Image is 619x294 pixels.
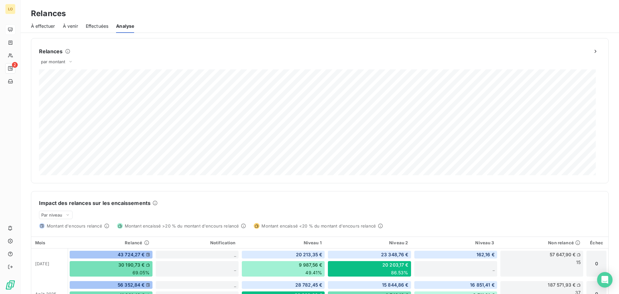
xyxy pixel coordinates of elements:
span: Montant d'encours relancé [47,223,102,228]
h3: Relances [31,8,66,19]
span: 187 571,93 € [548,282,575,288]
div: Relancé [72,240,149,245]
span: 9 987,56 € [299,262,322,268]
span: 15 [576,259,581,266]
span: Niveau 3 [475,240,494,245]
span: 15 844,86 € [382,282,408,288]
span: _ [234,266,236,271]
span: 43 724,27 € [118,251,145,258]
div: 0 [586,250,607,277]
span: Montant encaissé >20 % du montant d'encours relancé [125,223,239,228]
span: Montant encaissé <20 % du montant d'encours relancé [261,223,376,228]
span: 162,16 € [477,251,495,258]
div: LO [5,4,15,14]
span: par montant [41,59,65,64]
span: 20 203,17 € [382,262,408,268]
span: [DATE] [35,261,49,266]
span: Effectuées [86,23,109,29]
h6: Impact des relances sur les encaissements [39,199,151,207]
span: Niveau 2 [389,240,408,245]
span: Par niveau [41,212,63,218]
div: Mois [35,240,64,245]
span: 2 [12,62,18,68]
span: 49.41% [305,269,322,276]
span: 16 851,41 € [470,282,495,288]
img: Logo LeanPay [5,280,15,290]
span: _ [234,252,236,257]
span: 86.53% [391,269,408,276]
h6: Relances [39,47,63,55]
span: 69.05% [133,269,150,276]
span: _ [234,282,236,288]
span: 20 213,35 € [296,251,322,258]
span: 30 190,73 € [118,262,145,268]
div: Échec [589,240,604,245]
span: 57 647,90 € [550,251,576,258]
div: Non relancé [503,240,580,245]
span: Notification [210,240,236,245]
span: À effectuer [31,23,55,29]
span: 28 782,45 € [295,282,322,288]
span: Niveau 1 [304,240,322,245]
span: Analyse [116,23,134,29]
span: _ [493,266,495,271]
span: 23 348,76 € [381,251,408,258]
span: 56 352,84 € [118,282,145,288]
span: À venir [63,23,78,29]
div: Open Intercom Messenger [597,272,613,288]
